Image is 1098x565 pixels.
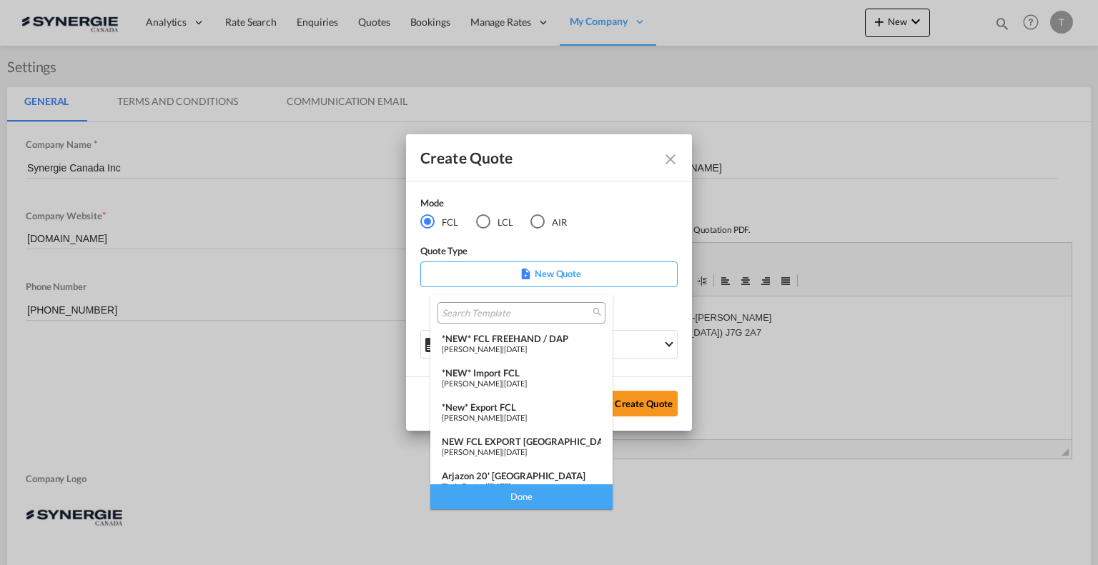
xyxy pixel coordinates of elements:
[442,344,502,354] span: [PERSON_NAME]
[442,413,601,422] div: |
[592,306,603,317] md-icon: icon-magnify
[442,481,601,491] div: |
[442,447,601,456] div: |
[442,447,502,456] span: [PERSON_NAME]
[14,14,499,44] body: Editor, editor2
[430,484,613,509] div: Done
[14,14,499,44] p: Suite 200- 580 boul. du Curé-[PERSON_NAME] Boisbriand ([GEOGRAPHIC_DATA]) J7G 2A7
[442,379,601,388] div: |
[442,413,502,422] span: [PERSON_NAME]
[442,344,601,354] div: |
[488,481,510,491] span: [DATE]
[442,379,502,388] span: [PERSON_NAME]
[504,447,527,456] span: [DATE]
[442,367,601,379] div: *NEW* Import FCL
[442,401,601,413] div: *New* Export FCL
[504,379,527,388] span: [DATE]
[442,333,601,344] div: *NEW* FCL FREEHAND / DAP
[442,470,601,481] div: Arjazon 20' [GEOGRAPHIC_DATA]
[442,307,590,320] input: Search Template
[504,413,527,422] span: [DATE]
[504,344,527,354] span: [DATE]
[442,481,485,491] span: Thais Fontes
[442,436,601,447] div: NEW FCL EXPORT [GEOGRAPHIC_DATA]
